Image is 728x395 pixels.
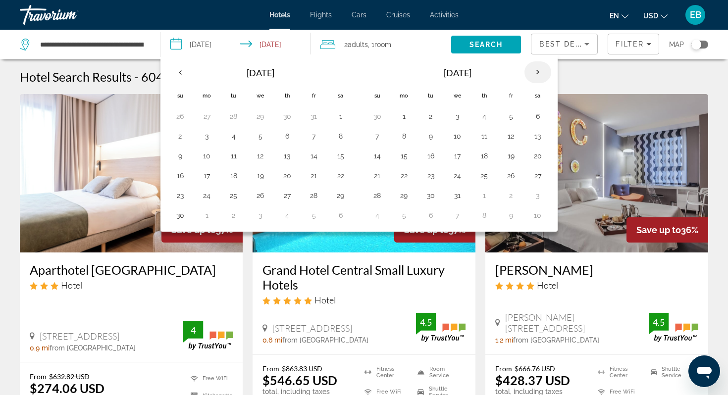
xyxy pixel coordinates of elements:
[172,129,188,143] button: Day 2
[369,208,385,222] button: Day 4
[669,38,684,51] span: Map
[513,336,599,344] span: from [GEOGRAPHIC_DATA]
[262,295,466,305] div: 5 star Hotel
[253,129,268,143] button: Day 5
[396,189,412,202] button: Day 29
[269,11,290,19] a: Hotels
[333,129,349,143] button: Day 8
[306,208,322,222] button: Day 5
[616,40,644,48] span: Filter
[495,336,513,344] span: 1.2 mi
[515,364,555,373] del: $666.76 USD
[262,364,279,373] span: From
[374,41,391,49] span: Room
[194,61,327,85] th: [DATE]
[183,321,233,350] img: TrustYou guest rating badge
[172,189,188,202] button: Day 23
[50,344,136,352] span: from [GEOGRAPHIC_DATA]
[430,11,459,19] span: Activities
[476,149,492,163] button: Day 18
[386,11,410,19] span: Cruises
[30,262,233,277] a: Aparthotel [GEOGRAPHIC_DATA]
[183,324,203,336] div: 4
[172,169,188,183] button: Day 16
[279,208,295,222] button: Day 4
[262,373,337,388] ins: $546.65 USD
[39,37,145,52] input: Search hotel destination
[199,208,215,222] button: Day 1
[282,336,368,344] span: from [GEOGRAPHIC_DATA]
[30,280,233,291] div: 3 star Hotel
[279,129,295,143] button: Day 6
[167,61,354,225] table: Left calendar grid
[49,372,90,381] del: $632.82 USD
[643,12,658,20] span: USD
[310,11,332,19] span: Flights
[282,364,322,373] del: $863.83 USD
[306,109,322,123] button: Day 31
[30,372,47,381] span: From
[352,11,366,19] a: Cars
[423,189,439,202] button: Day 30
[646,364,698,379] li: Shuttle Service
[413,364,466,379] li: Room Service
[476,169,492,183] button: Day 25
[306,169,322,183] button: Day 21
[226,149,242,163] button: Day 11
[30,344,50,352] span: 0.9 mi
[530,169,546,183] button: Day 27
[333,149,349,163] button: Day 15
[226,169,242,183] button: Day 18
[20,2,119,28] a: Travorium
[423,208,439,222] button: Day 6
[226,208,242,222] button: Day 2
[530,109,546,123] button: Day 6
[503,149,519,163] button: Day 19
[199,109,215,123] button: Day 27
[495,262,698,277] a: [PERSON_NAME]
[333,169,349,183] button: Day 22
[391,61,524,85] th: [DATE]
[306,129,322,143] button: Day 7
[450,129,466,143] button: Day 10
[469,41,503,49] span: Search
[20,69,132,84] h1: Hotel Search Results
[608,34,659,54] button: Filters
[485,94,708,252] img: Evenia Rossello
[134,69,139,84] span: -
[539,40,591,48] span: Best Deals
[495,280,698,291] div: 4 star Hotel
[476,129,492,143] button: Day 11
[369,189,385,202] button: Day 28
[172,208,188,222] button: Day 30
[344,38,368,51] span: 2
[253,208,268,222] button: Day 3
[450,109,466,123] button: Day 3
[610,12,619,20] span: en
[530,189,546,202] button: Day 3
[199,149,215,163] button: Day 10
[476,189,492,202] button: Day 1
[333,189,349,202] button: Day 29
[396,149,412,163] button: Day 15
[167,61,194,84] button: Previous month
[199,169,215,183] button: Day 17
[636,225,681,235] span: Save up to
[396,208,412,222] button: Day 5
[643,8,668,23] button: Change currency
[690,10,701,20] span: EB
[423,129,439,143] button: Day 9
[306,189,322,202] button: Day 28
[20,94,243,252] img: Aparthotel Atenea Calabria
[503,109,519,123] button: Day 5
[688,355,720,387] iframe: Button to launch messaging window
[450,169,466,183] button: Day 24
[333,208,349,222] button: Day 6
[416,316,436,328] div: 4.5
[253,189,268,202] button: Day 26
[649,313,698,342] img: TrustYou guest rating badge
[684,40,708,49] button: Toggle map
